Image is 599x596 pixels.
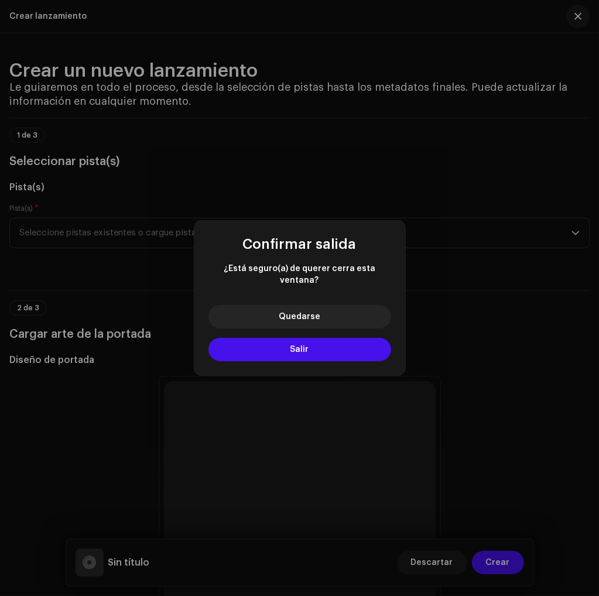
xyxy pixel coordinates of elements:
[208,263,391,286] span: ¿Está seguro(a) de querer cerra esta ventana?
[279,313,320,321] span: Quedarse
[243,237,357,251] span: Confirmar salida
[208,305,391,328] button: Quedarse
[290,345,309,354] span: Salir
[208,338,391,361] button: Salir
